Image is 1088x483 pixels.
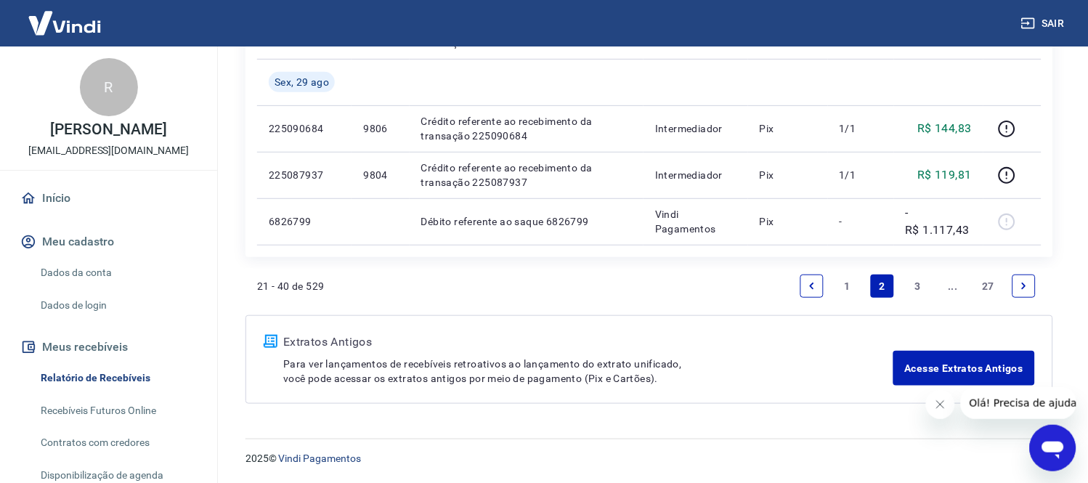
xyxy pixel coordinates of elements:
p: Extratos Antigos [283,333,893,351]
button: Meus recebíveis [17,331,200,363]
iframe: Mensagem da empresa [961,387,1076,419]
img: Vindi [17,1,112,45]
p: 9806 [363,121,397,136]
p: Vindi Pagamentos [655,207,736,236]
p: Crédito referente ao recebimento da transação 225087937 [421,161,632,190]
a: Início [17,182,200,214]
p: 1/1 [840,168,882,182]
p: 6826799 [269,214,340,229]
a: Previous page [800,275,824,298]
p: -R$ 1.117,43 [906,204,972,239]
p: Pix [760,168,816,182]
a: Vindi Pagamentos [279,452,361,464]
p: Pix [760,121,816,136]
ul: Pagination [795,269,1042,304]
a: Page 27 [977,275,1001,298]
p: [EMAIL_ADDRESS][DOMAIN_NAME] [28,143,189,158]
a: Page 2 is your current page [871,275,894,298]
a: Page 3 [906,275,930,298]
p: - [840,214,882,229]
a: Dados da conta [35,258,200,288]
p: 21 - 40 de 529 [257,279,325,293]
p: 225090684 [269,121,340,136]
iframe: Fechar mensagem [926,390,955,419]
p: R$ 144,83 [918,120,973,137]
div: R [80,58,138,116]
button: Sair [1018,10,1071,37]
p: 9804 [363,168,397,182]
p: 2025 © [245,451,1053,466]
p: [PERSON_NAME] [50,122,166,137]
span: Sex, 29 ago [275,75,329,89]
p: Para ver lançamentos de recebíveis retroativos ao lançamento do extrato unificado, você pode aces... [283,357,893,386]
p: 225087937 [269,168,340,182]
p: Pix [760,214,816,229]
span: Olá! Precisa de ajuda? [9,10,122,22]
a: Contratos com credores [35,428,200,458]
p: 1/1 [840,121,882,136]
p: Intermediador [655,168,736,182]
p: Débito referente ao saque 6826799 [421,214,632,229]
p: R$ 119,81 [918,166,973,184]
a: Dados de login [35,291,200,320]
button: Meu cadastro [17,226,200,258]
a: Recebíveis Futuros Online [35,396,200,426]
p: Intermediador [655,121,736,136]
a: Next page [1012,275,1036,298]
img: ícone [264,335,277,348]
a: Relatório de Recebíveis [35,363,200,393]
a: Jump forward [941,275,965,298]
iframe: Botão para abrir a janela de mensagens [1030,425,1076,471]
a: Page 1 [836,275,859,298]
p: Crédito referente ao recebimento da transação 225090684 [421,114,632,143]
a: Acesse Extratos Antigos [893,351,1035,386]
